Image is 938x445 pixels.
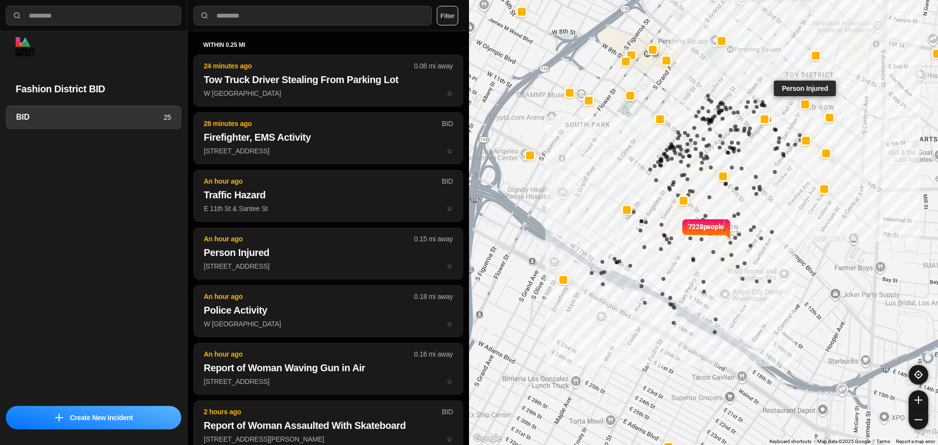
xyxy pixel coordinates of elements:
h2: Tow Truck Driver Stealing From Parking Lot [204,73,453,86]
div: Person Injured [774,81,836,96]
span: star [447,435,453,443]
p: An hour ago [204,234,414,244]
a: An hour ago0.16 mi awayReport of Woman Waving Gun in Air[STREET_ADDRESS]star [193,377,463,385]
img: Google [471,432,504,445]
button: Keyboard shortcuts [769,438,811,445]
p: W [GEOGRAPHIC_DATA] [204,88,453,98]
button: An hour ago0.18 mi awayPolice ActivityW [GEOGRAPHIC_DATA]star [193,285,463,337]
a: 28 minutes agoBIDFirefighter, EMS Activity[STREET_ADDRESS]star [193,147,463,155]
a: 2 hours agoBIDReport of Woman Assaulted With Skateboard[STREET_ADDRESS][PERSON_NAME]star [193,435,463,443]
h2: Person Injured [204,246,453,259]
button: zoom-out [909,410,928,429]
p: 28 minutes ago [204,119,442,128]
p: BID [442,407,453,417]
p: [STREET_ADDRESS] [204,146,453,156]
h3: BID [16,111,164,123]
h2: Police Activity [204,303,453,317]
p: 0.08 mi away [414,61,453,71]
img: zoom-in [915,396,922,404]
p: An hour ago [204,292,414,301]
button: zoom-in [909,390,928,410]
p: 0.16 mi away [414,349,453,359]
p: An hour ago [204,176,442,186]
span: Map data ©2025 Google [817,439,871,444]
button: 28 minutes agoBIDFirefighter, EMS Activity[STREET_ADDRESS]star [193,112,463,164]
h2: Fashion District BID [16,82,171,96]
button: Filter [437,6,458,25]
a: Terms (opens in new tab) [876,439,890,444]
button: 24 minutes ago0.08 mi awayTow Truck Driver Stealing From Parking LotW [GEOGRAPHIC_DATA]star [193,55,463,106]
img: search [200,11,210,21]
img: zoom-out [915,416,922,424]
p: 2 hours ago [204,407,442,417]
span: star [447,262,453,270]
p: [STREET_ADDRESS] [204,261,453,271]
p: An hour ago [204,349,414,359]
p: W [GEOGRAPHIC_DATA] [204,319,453,329]
button: Person Injured [800,99,810,110]
span: star [447,320,453,328]
img: notch [681,218,688,239]
a: An hour ago0.15 mi awayPerson Injured[STREET_ADDRESS]star [193,262,463,270]
button: An hour agoBIDTraffic HazardE 11th St & Santee Ststar [193,170,463,222]
span: star [447,205,453,212]
img: icon [55,414,63,422]
a: BID25 [6,106,181,129]
h2: Report of Woman Waving Gun in Air [204,361,453,375]
button: An hour ago0.15 mi awayPerson Injured[STREET_ADDRESS]star [193,228,463,279]
span: star [447,89,453,97]
p: [STREET_ADDRESS] [204,377,453,386]
p: E 11th St & Santee St [204,204,453,213]
h5: within 0.25 mi [203,41,453,49]
p: BID [442,119,453,128]
p: 24 minutes ago [204,61,414,71]
p: 7228 people [688,222,725,243]
p: Create New Incident [70,413,133,423]
a: Open this area in Google Maps (opens a new window) [471,432,504,445]
span: star [447,378,453,385]
p: 0.18 mi away [414,292,453,301]
button: iconCreate New Incident [6,406,181,429]
button: recenter [909,365,928,384]
p: 25 [164,112,171,122]
span: star [447,147,453,155]
img: recenter [914,370,923,379]
h2: Traffic Hazard [204,188,453,202]
p: 0.15 mi away [414,234,453,244]
a: An hour agoBIDTraffic HazardE 11th St & Santee Ststar [193,204,463,212]
a: Report a map error [896,439,935,444]
img: notch [724,218,731,239]
img: logo [16,37,35,56]
a: An hour ago0.18 mi awayPolice ActivityW [GEOGRAPHIC_DATA]star [193,319,463,328]
button: An hour ago0.16 mi awayReport of Woman Waving Gun in Air[STREET_ADDRESS]star [193,343,463,395]
a: 24 minutes ago0.08 mi awayTow Truck Driver Stealing From Parking LotW [GEOGRAPHIC_DATA]star [193,89,463,97]
img: search [12,11,22,21]
h2: Report of Woman Assaulted With Skateboard [204,419,453,432]
h2: Firefighter, EMS Activity [204,130,453,144]
p: [STREET_ADDRESS][PERSON_NAME] [204,434,453,444]
p: BID [442,176,453,186]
